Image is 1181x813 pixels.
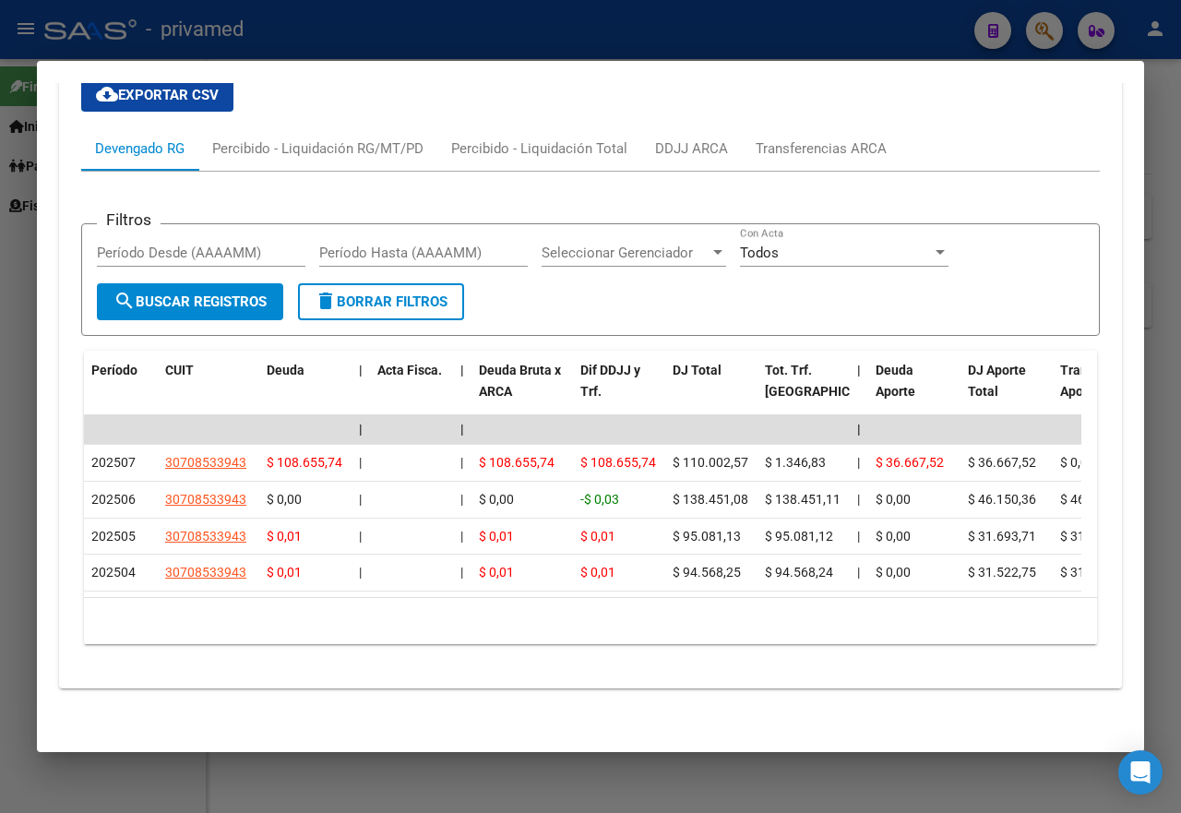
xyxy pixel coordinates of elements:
[113,293,267,310] span: Buscar Registros
[868,351,960,432] datatable-header-cell: Deuda Aporte
[580,492,619,507] span: -$ 0,03
[97,283,283,320] button: Buscar Registros
[857,529,860,544] span: |
[573,351,665,432] datatable-header-cell: Dif DDJJ y Trf.
[95,138,185,159] div: Devengado RG
[91,363,137,377] span: Período
[212,138,423,159] div: Percibido - Liquidación RG/MT/PD
[165,565,246,580] span: 30708533943
[460,455,463,470] span: |
[91,529,136,544] span: 202505
[267,363,304,377] span: Deuda
[298,283,464,320] button: Borrar Filtros
[1060,529,1128,544] span: $ 31.693,71
[451,138,627,159] div: Percibido - Liquidación Total
[84,351,158,432] datatable-header-cell: Período
[460,363,464,377] span: |
[673,492,748,507] span: $ 138.451,08
[359,363,363,377] span: |
[165,363,194,377] span: CUIT
[968,492,1036,507] span: $ 46.150,36
[542,245,710,261] span: Seleccionar Gerenciador
[665,351,758,432] datatable-header-cell: DJ Total
[857,422,861,436] span: |
[377,363,442,377] span: Acta Fisca.
[359,492,362,507] span: |
[91,455,136,470] span: 202507
[765,363,890,399] span: Tot. Trf. [GEOGRAPHIC_DATA]
[370,351,453,432] datatable-header-cell: Acta Fisca.
[765,492,841,507] span: $ 138.451,11
[352,351,370,432] datatable-header-cell: |
[359,565,362,580] span: |
[758,351,850,432] datatable-header-cell: Tot. Trf. Bruto
[1060,565,1128,580] span: $ 31.522,75
[59,34,1122,689] div: Aportes y Contribuciones del Afiliado: 20328362903
[165,455,246,470] span: 30708533943
[968,565,1036,580] span: $ 31.522,75
[97,209,161,230] h3: Filtros
[96,83,118,105] mat-icon: cloud_download
[740,245,779,261] span: Todos
[315,293,447,310] span: Borrar Filtros
[655,138,728,159] div: DDJJ ARCA
[471,351,573,432] datatable-header-cell: Deuda Bruta x ARCA
[857,492,860,507] span: |
[580,529,615,544] span: $ 0,01
[267,529,302,544] span: $ 0,01
[460,529,463,544] span: |
[259,351,352,432] datatable-header-cell: Deuda
[673,565,741,580] span: $ 94.568,25
[1060,492,1128,507] span: $ 46.150,36
[850,351,868,432] datatable-header-cell: |
[876,529,911,544] span: $ 0,00
[960,351,1053,432] datatable-header-cell: DJ Aporte Total
[876,565,911,580] span: $ 0,00
[267,492,302,507] span: $ 0,00
[267,565,302,580] span: $ 0,01
[580,455,656,470] span: $ 108.655,74
[165,529,246,544] span: 30708533943
[673,455,748,470] span: $ 110.002,57
[876,492,911,507] span: $ 0,00
[580,363,640,399] span: Dif DDJJ y Trf.
[315,290,337,312] mat-icon: delete
[453,351,471,432] datatable-header-cell: |
[876,455,944,470] span: $ 36.667,52
[479,529,514,544] span: $ 0,01
[359,422,363,436] span: |
[765,455,826,470] span: $ 1.346,83
[673,363,722,377] span: DJ Total
[1060,363,1129,399] span: Transferido Aporte
[756,138,887,159] div: Transferencias ARCA
[460,565,463,580] span: |
[580,565,615,580] span: $ 0,01
[765,565,833,580] span: $ 94.568,24
[765,529,833,544] span: $ 95.081,12
[165,492,246,507] span: 30708533943
[479,492,514,507] span: $ 0,00
[857,565,860,580] span: |
[158,351,259,432] datatable-header-cell: CUIT
[673,529,741,544] span: $ 95.081,13
[857,455,860,470] span: |
[857,363,861,377] span: |
[460,492,463,507] span: |
[113,290,136,312] mat-icon: search
[460,422,464,436] span: |
[96,87,219,103] span: Exportar CSV
[968,455,1036,470] span: $ 36.667,52
[91,492,136,507] span: 202506
[81,78,233,112] button: Exportar CSV
[267,455,342,470] span: $ 108.655,74
[1053,351,1145,432] datatable-header-cell: Transferido Aporte
[359,529,362,544] span: |
[359,455,362,470] span: |
[876,363,915,399] span: Deuda Aporte
[1060,455,1095,470] span: $ 0,00
[968,363,1026,399] span: DJ Aporte Total
[91,565,136,580] span: 202504
[479,455,555,470] span: $ 108.655,74
[479,565,514,580] span: $ 0,01
[479,363,561,399] span: Deuda Bruta x ARCA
